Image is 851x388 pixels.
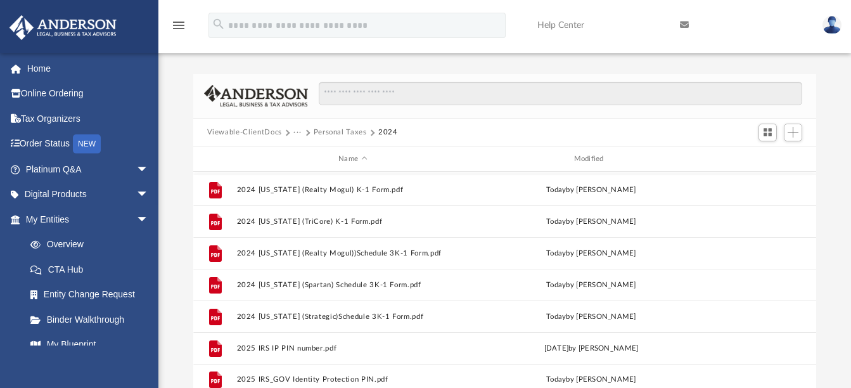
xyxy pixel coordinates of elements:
a: Entity Change Request [18,282,168,307]
div: id [713,153,802,165]
span: today [546,281,566,288]
button: 2024 [US_STATE] (TriCore) K-1 Form.pdf [236,217,469,226]
div: by [PERSON_NAME] [475,216,707,228]
span: arrow_drop_down [136,182,162,208]
div: by [PERSON_NAME] [475,280,707,291]
button: 2025 IRS IP PIN number.pdf [236,344,469,352]
a: My Blueprint [18,332,162,358]
a: CTA Hub [18,257,168,282]
div: Name [236,153,469,165]
div: by [PERSON_NAME] [475,184,707,196]
img: Anderson Advisors Platinum Portal [6,15,120,40]
span: today [546,218,566,225]
span: arrow_drop_down [136,207,162,233]
button: Add [784,124,803,141]
a: Digital Productsarrow_drop_down [9,182,168,207]
a: menu [171,24,186,33]
a: Platinum Q&Aarrow_drop_down [9,157,168,182]
button: 2024 [US_STATE] (Spartan) Schedule 3K-1 Form.pdf [236,281,469,289]
span: today [546,250,566,257]
a: Online Ordering [9,81,168,107]
button: 2024 [US_STATE] (Realty Mogul))Schedule 3K-1 Form.pdf [236,249,469,257]
i: menu [171,18,186,33]
button: 2024 [US_STATE] (Realty Mogul) K-1 Form.pdf [236,186,469,194]
div: [DATE] by [PERSON_NAME] [475,343,707,354]
a: Binder Walkthrough [18,307,168,332]
button: Personal Taxes [314,127,367,138]
button: 2024 [US_STATE] (Strategic)Schedule 3K-1 Form.pdf [236,313,469,321]
img: User Pic [822,16,841,34]
a: Overview [18,232,168,257]
a: Tax Organizers [9,106,168,131]
button: Viewable-ClientDocs [207,127,282,138]
div: by [PERSON_NAME] [475,248,707,259]
button: 2025 IRS_GOV Identity Protection PIN.pdf [236,376,469,384]
button: 2024 [378,127,398,138]
a: My Entitiesarrow_drop_down [9,207,168,232]
div: by [PERSON_NAME] [475,311,707,323]
div: by [PERSON_NAME] [475,374,707,385]
div: id [198,153,230,165]
a: Order StatusNEW [9,131,168,157]
span: today [546,313,566,320]
span: today [546,376,566,383]
span: arrow_drop_down [136,157,162,183]
i: search [212,17,226,31]
button: Switch to Grid View [758,124,777,141]
a: Home [9,56,168,81]
input: Search files and folders [319,82,802,106]
span: today [546,186,566,193]
button: ··· [293,127,302,138]
div: Modified [475,153,708,165]
div: NEW [73,134,101,153]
